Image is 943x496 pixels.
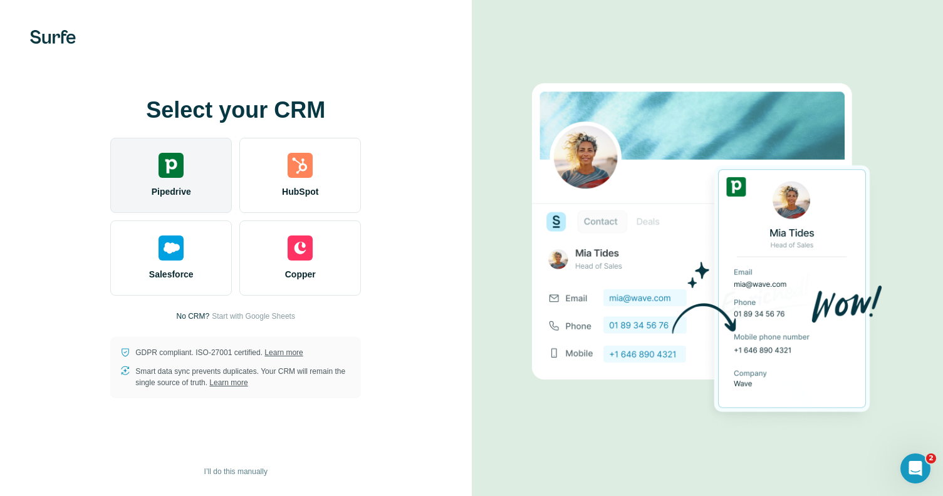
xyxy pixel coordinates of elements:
img: pipedrive's logo [159,153,184,178]
span: I’ll do this manually [204,466,268,477]
h1: Select your CRM [110,98,361,123]
a: Learn more [264,348,303,357]
iframe: Intercom live chat [900,453,930,483]
p: No CRM? [177,311,210,322]
button: Start with Google Sheets [212,311,295,322]
span: HubSpot [282,185,318,198]
a: Learn more [209,378,247,387]
button: I’ll do this manually [195,462,276,481]
img: copper's logo [288,235,313,261]
span: Copper [285,268,316,281]
p: GDPR compliant. ISO-27001 certified. [135,347,303,358]
p: Smart data sync prevents duplicates. Your CRM will remain the single source of truth. [135,366,351,388]
img: hubspot's logo [288,153,313,178]
img: Surfe's logo [30,30,76,44]
img: PIPEDRIVE image [532,62,883,434]
span: Pipedrive [152,185,191,198]
span: Salesforce [149,268,194,281]
img: salesforce's logo [159,235,184,261]
span: 2 [926,453,936,463]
